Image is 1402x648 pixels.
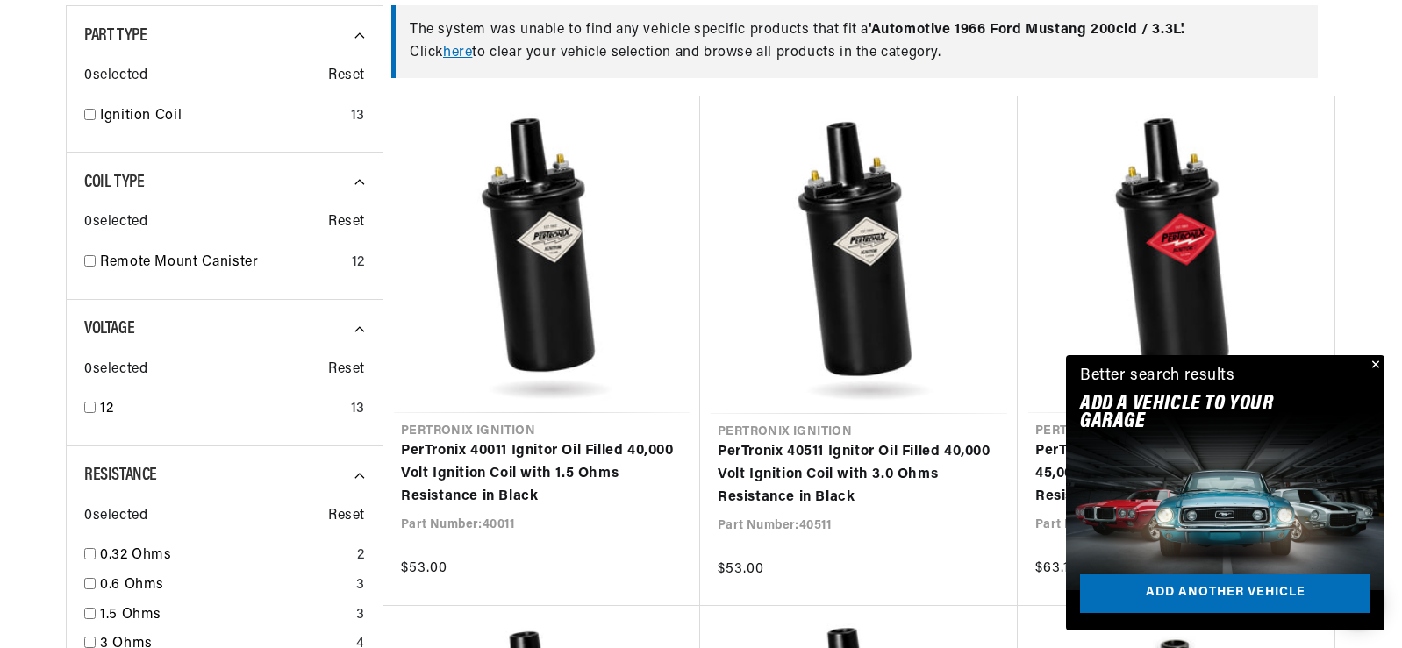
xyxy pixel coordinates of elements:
button: Close [1363,355,1384,376]
h2: Add A VEHICLE to your garage [1080,395,1327,431]
div: 3 [356,604,365,627]
span: ' Automotive 1966 Ford Mustang 200cid / 3.3L '. [869,23,1185,37]
div: 3 [356,574,365,597]
span: Reset [328,359,365,381]
div: Better search results [1080,364,1235,389]
div: The system was unable to find any vehicle specific products that fit a Click to clear your vehicl... [391,5,1318,78]
a: here [443,46,472,60]
a: 1.5 Ohms [100,604,349,627]
a: 0.32 Ohms [100,545,350,567]
div: 13 [351,105,365,128]
span: Reset [328,505,365,528]
a: Remote Mount Canister [100,252,345,274]
span: Voltage [84,320,134,338]
div: 12 [352,252,365,274]
a: 12 [100,398,344,421]
span: 0 selected [84,211,147,234]
span: Reset [328,211,365,234]
span: Reset [328,65,365,88]
a: PerTronix 40011 Ignitor Oil Filled 40,000 Volt Ignition Coil with 1.5 Ohms Resistance in Black [401,440,683,508]
a: PerTronix 40511 Ignitor Oil Filled 40,000 Volt Ignition Coil with 3.0 Ohms Resistance in Black [718,441,1000,509]
span: Coil Type [84,174,144,191]
span: 0 selected [84,359,147,381]
div: 2 [357,545,365,567]
span: 0 selected [84,65,147,88]
span: Resistance [84,466,157,484]
span: Part Type [84,27,147,45]
a: 0.6 Ohms [100,574,349,597]
a: Ignition Coil [100,105,344,128]
a: PerTronix 45011 Ignitor II Oil Filled 45,000 Volt Ignition Coil with 0.6 Ohms Resistance in Black [1035,440,1317,508]
a: Add another vehicle [1080,574,1370,614]
span: 0 selected [84,505,147,528]
div: 13 [351,398,365,421]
